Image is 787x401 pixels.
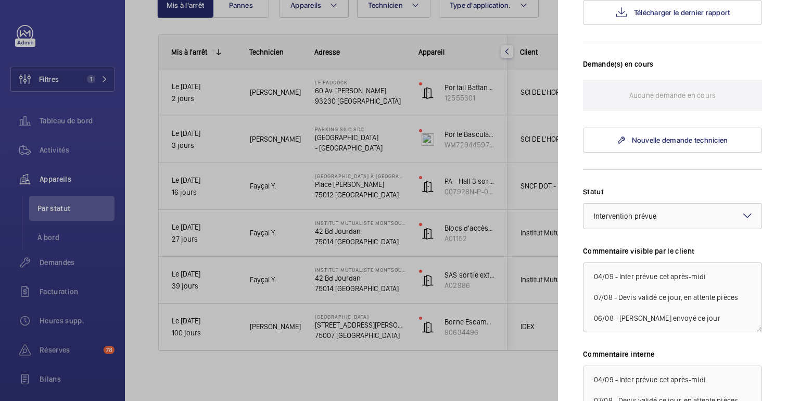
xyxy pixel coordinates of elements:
[583,350,655,358] font: Commentaire interne
[583,187,604,196] font: Statut
[594,212,656,220] font: Intervention prévue
[583,60,654,68] font: Demande(s) en cours
[632,136,728,144] font: Nouvelle demande technicien
[583,128,762,153] a: Nouvelle demande technicien
[634,8,730,17] font: Télécharger le dernier rapport
[629,91,716,99] font: Aucune demande en cours
[583,247,695,255] font: Commentaire visible par le client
